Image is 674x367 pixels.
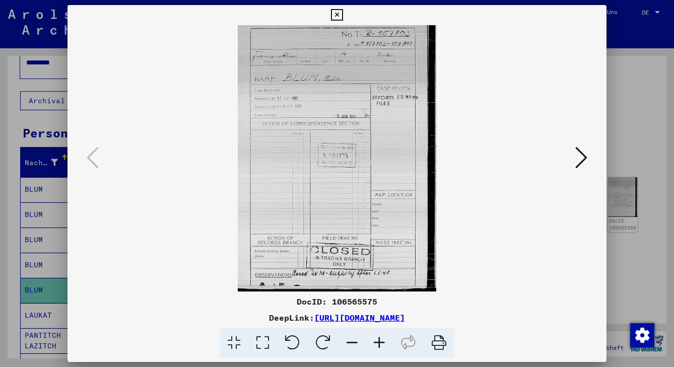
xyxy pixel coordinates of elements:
[68,312,606,324] div: DeepLink:
[630,323,654,347] img: Zustimmung ändern
[68,296,606,308] div: DocID: 106565575
[314,313,405,323] a: [URL][DOMAIN_NAME]
[102,25,572,291] img: 001.jpg
[630,323,654,347] div: Zustimmung ändern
